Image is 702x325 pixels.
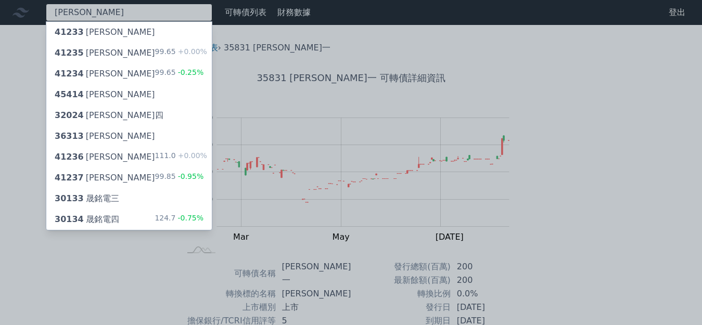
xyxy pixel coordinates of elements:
[46,126,212,147] a: 36313[PERSON_NAME]
[55,27,84,37] span: 41233
[46,209,212,230] a: 30134晟銘電四 124.7-0.75%
[46,105,212,126] a: 32024[PERSON_NAME]四
[155,213,203,226] div: 124.7
[650,275,702,325] iframe: Chat Widget
[155,47,207,59] div: 99.65
[650,275,702,325] div: 聊天小工具
[55,130,155,142] div: [PERSON_NAME]
[55,109,163,122] div: [PERSON_NAME]四
[46,147,212,167] a: 41236[PERSON_NAME] 111.0+0.00%
[46,188,212,209] a: 30133晟銘電三
[55,193,84,203] span: 30133
[46,43,212,63] a: 41235[PERSON_NAME] 99.65+0.00%
[55,214,84,224] span: 30134
[155,151,207,163] div: 111.0
[55,152,84,162] span: 41236
[55,89,84,99] span: 45414
[55,88,155,101] div: [PERSON_NAME]
[55,172,155,184] div: [PERSON_NAME]
[176,47,207,56] span: +0.00%
[55,26,155,38] div: [PERSON_NAME]
[46,22,212,43] a: 41233[PERSON_NAME]
[176,172,204,180] span: -0.95%
[176,151,207,160] span: +0.00%
[175,214,203,222] span: -0.75%
[55,192,119,205] div: 晟銘電三
[155,172,204,184] div: 99.85
[46,63,212,84] a: 41234[PERSON_NAME] 99.65-0.25%
[155,68,204,80] div: 99.65
[55,151,155,163] div: [PERSON_NAME]
[176,68,204,76] span: -0.25%
[46,167,212,188] a: 41237[PERSON_NAME] 99.85-0.95%
[55,173,84,183] span: 41237
[55,47,155,59] div: [PERSON_NAME]
[55,68,155,80] div: [PERSON_NAME]
[55,131,84,141] span: 36313
[55,48,84,58] span: 41235
[46,84,212,105] a: 45414[PERSON_NAME]
[55,69,84,79] span: 41234
[55,110,84,120] span: 32024
[55,213,119,226] div: 晟銘電四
